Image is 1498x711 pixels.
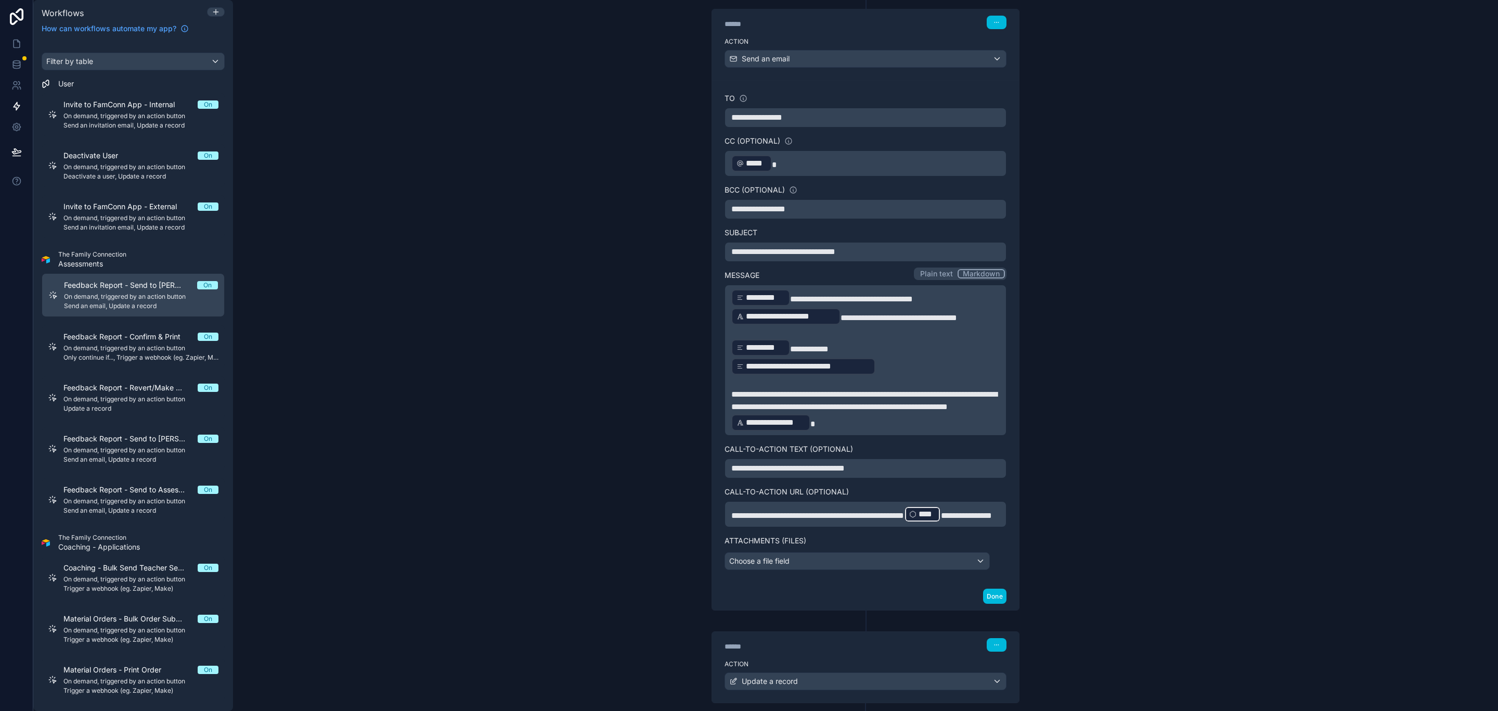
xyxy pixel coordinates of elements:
[742,54,790,64] span: Send an email
[725,552,990,570] button: Choose a file field
[725,37,1006,46] label: Action
[725,660,1006,668] label: Action
[915,269,958,278] button: Plain text
[37,23,193,34] a: How can workflows automate my app?
[725,444,1006,454] label: Call-to-Action Text (optional)
[42,23,176,34] span: How can workflows automate my app?
[725,50,1006,68] button: Send an email
[983,589,1006,604] button: Done
[725,270,759,281] label: Message
[725,553,989,569] div: Choose a file field
[725,536,1006,546] label: Attachments (Files)
[725,185,785,195] label: BCC (optional)
[725,487,1006,497] label: Call-to-Action URL (optional)
[725,672,1006,690] button: Update a record
[742,676,798,687] span: Update a record
[725,93,735,104] label: To
[958,269,1005,278] button: Markdown
[42,8,84,18] span: Workflows
[725,136,780,146] label: CC (optional)
[725,227,1006,238] label: Subject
